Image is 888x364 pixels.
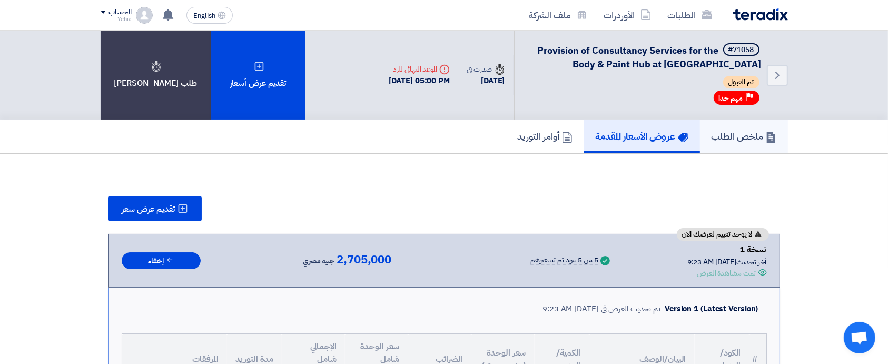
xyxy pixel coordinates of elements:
span: جنيه مصري [303,255,334,268]
span: Provision of Consultancy Services for the Body & Paint Hub at [GEOGRAPHIC_DATA] [538,43,762,71]
button: English [186,7,233,24]
span: تم القبول [723,76,759,88]
a: الطلبات [659,3,721,27]
a: عروض الأسعار المقدمة [584,120,700,153]
span: تقديم عرض سعر [122,205,175,213]
button: تقديم عرض سعر [108,196,202,221]
div: الحساب [109,8,132,17]
div: Open chat [844,322,875,353]
div: الموعد النهائي للرد [389,64,450,75]
div: تم تحديث العرض في [DATE] 9:23 AM [542,303,660,315]
span: 2,705,000 [337,253,391,266]
div: تمت مشاهدة العرض [697,268,756,279]
a: أوامر التوريد [506,120,584,153]
div: Version 1 (Latest Version) [665,303,758,315]
div: #71058 [728,46,754,54]
img: Teradix logo [733,8,788,21]
button: إخفاء [122,252,201,270]
div: صدرت في [467,64,505,75]
span: لا يوجد تقييم لعرضك الان [682,231,753,238]
img: profile_test.png [136,7,153,24]
a: ملف الشركة [521,3,596,27]
span: مهم جدا [719,93,743,103]
div: نسخة 1 [687,243,767,257]
a: الأوردرات [596,3,659,27]
a: ملخص الطلب [700,120,788,153]
div: [DATE] [467,75,505,87]
div: 5 من 5 بنود تم تسعيرهم [530,257,598,265]
div: [DATE] 05:00 PM [389,75,450,87]
div: تقديم عرض أسعار [211,31,305,120]
h5: عروض الأسعار المقدمة [596,130,688,142]
h5: ملخص الطلب [712,130,776,142]
h5: أوامر التوريد [518,130,573,142]
div: طلب [PERSON_NAME] [101,31,211,120]
span: English [193,12,215,19]
h5: Provision of Consultancy Services for the Body & Paint Hub at Abu Rawash [527,43,762,71]
div: Yehia [101,16,132,22]
div: أخر تحديث [DATE] 9:23 AM [687,257,767,268]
